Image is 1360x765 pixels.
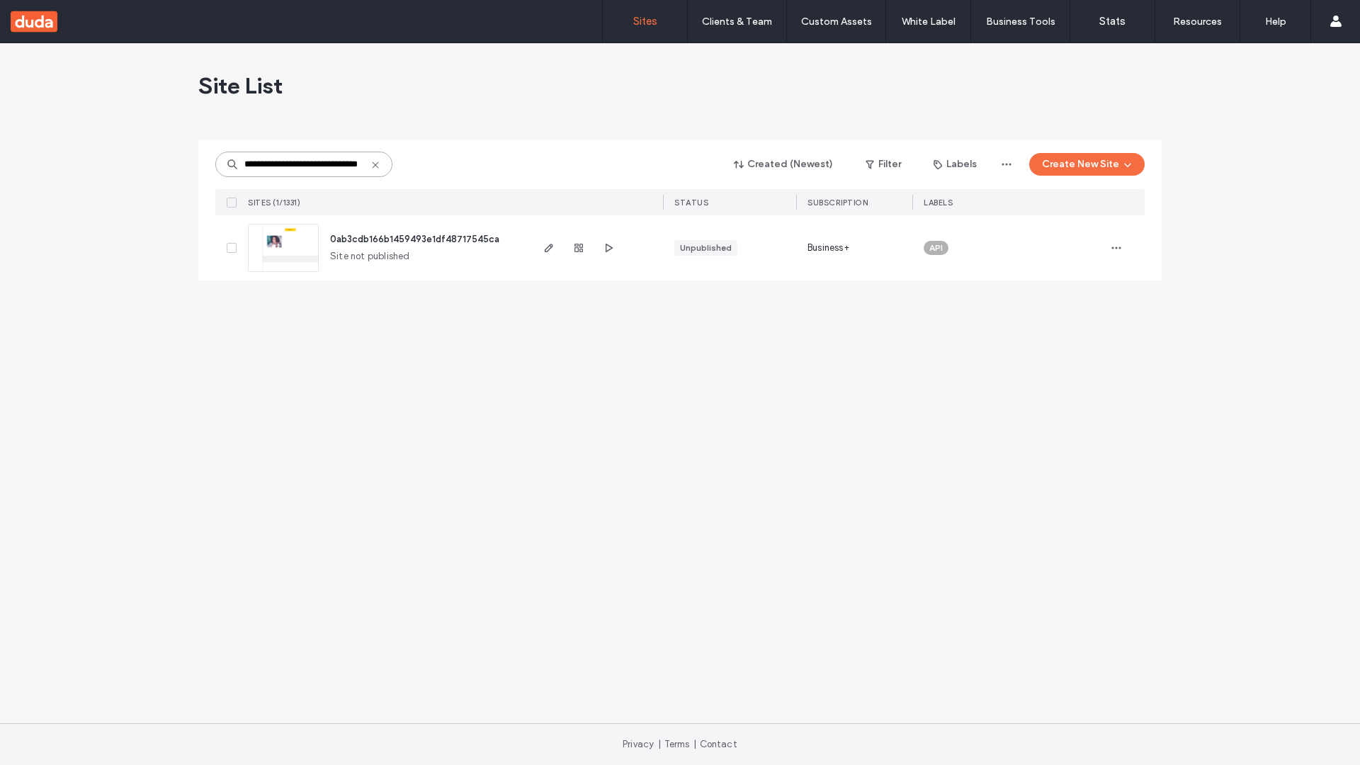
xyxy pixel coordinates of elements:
label: Clients & Team [702,16,772,28]
button: Created (Newest) [722,153,846,176]
a: Privacy [623,739,654,749]
span: | [658,739,661,749]
label: Sites [633,15,657,28]
label: Stats [1099,15,1126,28]
span: SUBSCRIPTION [807,198,868,208]
span: SITES (1/1331) [248,198,300,208]
label: Resources [1173,16,1222,28]
button: Labels [921,153,990,176]
span: Site not published [330,249,410,263]
span: Business+ [807,241,849,255]
span: Help [36,10,65,23]
a: Contact [700,739,737,749]
button: Filter [851,153,915,176]
span: Site List [198,72,283,100]
span: STATUS [674,198,708,208]
label: Help [1265,16,1286,28]
span: LABELS [924,198,953,208]
div: Unpublished [680,242,732,254]
label: Custom Assets [801,16,872,28]
span: API [929,242,943,254]
a: 0ab3cdb166b1459493e1df48717545ca [330,234,499,244]
label: Business Tools [986,16,1055,28]
span: | [693,739,696,749]
label: White Label [902,16,956,28]
button: Create New Site [1029,153,1145,176]
a: Terms [664,739,690,749]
